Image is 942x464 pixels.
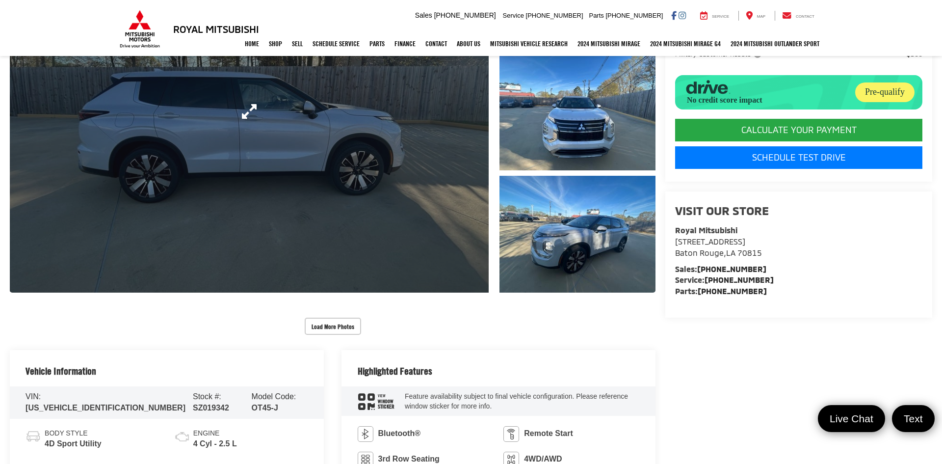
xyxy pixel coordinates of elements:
span: Window [378,399,394,404]
a: Text [892,405,935,432]
span: Bluetooth® [378,428,420,439]
span: [PHONE_NUMBER] [605,12,663,19]
span: Sticker [378,404,394,409]
a: Home [240,31,264,56]
span: [US_VEHICLE_IDENTIFICATION_NUMBER] [26,404,185,412]
a: Shop [264,31,287,56]
a: Schedule Test Drive [675,146,922,169]
span: Model Code: [252,392,296,401]
span: VIN: [26,392,41,401]
a: [STREET_ADDRESS] Baton Rouge,LA 70815 [675,237,762,257]
a: Contact [420,31,452,56]
span: 70815 [737,248,762,257]
span: Parts [589,12,603,19]
span: Stock #: [193,392,221,401]
a: Service [693,11,736,21]
div: window sticker [358,393,395,410]
span: Contact [796,14,814,19]
a: Expand Photo 2 [499,53,655,170]
a: About Us [452,31,485,56]
strong: Service: [675,275,774,284]
button: Load More Photos [305,318,361,335]
img: 2025 Mitsubishi Outlander SE [497,52,657,171]
h2: Highlighted Features [358,366,432,377]
span: [PHONE_NUMBER] [526,12,583,19]
span: Remote Start [524,428,573,439]
a: Expand Photo 3 [499,176,655,293]
span: Service [503,12,524,19]
a: Live Chat [818,405,885,432]
span: , [675,248,762,257]
h2: Vehicle Information [26,366,96,377]
span: Service [712,14,729,19]
: CALCULATE YOUR PAYMENT [675,119,922,141]
a: [PHONE_NUMBER] [705,275,774,284]
span: [STREET_ADDRESS] [675,237,745,246]
strong: Royal Mitsubishi [675,225,737,235]
span: Body Style [45,429,102,438]
span: Baton Rouge [675,248,724,257]
span: Sales [415,11,432,19]
h2: Visit our Store [675,204,922,217]
img: Bluetooth® [358,426,373,442]
span: OT45-J [252,404,278,412]
a: [PHONE_NUMBER] [697,264,766,273]
strong: Sales: [675,264,766,273]
span: 4 Cyl - 2.5 L [193,438,237,450]
span: Map [757,14,765,19]
a: Mitsubishi Vehicle Research [485,31,573,56]
a: Schedule Service: Opens in a new tab [308,31,365,56]
a: [PHONE_NUMBER] [698,286,767,296]
img: Remote Start [503,426,519,442]
a: 2024 Mitsubishi Outlander SPORT [726,31,824,56]
img: Mitsubishi [118,10,162,48]
span: SZ019342 [193,404,229,412]
a: Map [738,11,773,21]
a: Contact [775,11,822,21]
h3: Royal Mitsubishi [173,24,259,34]
span: Live Chat [825,412,878,425]
a: Facebook: Click to visit our Facebook page [671,11,677,19]
span: View [378,393,394,399]
strong: Parts: [675,286,767,296]
span: 4D Sport Utility [45,438,102,450]
span: Feature availability subject to final vehicle configuration. Please reference window sticker for ... [405,392,628,410]
a: Instagram: Click to visit our Instagram page [679,11,686,19]
a: Parts: Opens in a new tab [365,31,390,56]
span: Engine [193,429,237,438]
img: 2025 Mitsubishi Outlander SE [497,174,657,294]
a: Sell [287,31,308,56]
span: [PHONE_NUMBER] [434,11,496,19]
a: 2024 Mitsubishi Mirage G4 [645,31,726,56]
span: LA [726,248,735,257]
a: 2024 Mitsubishi Mirage [573,31,645,56]
span: Text [899,412,928,425]
a: Finance [390,31,420,56]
